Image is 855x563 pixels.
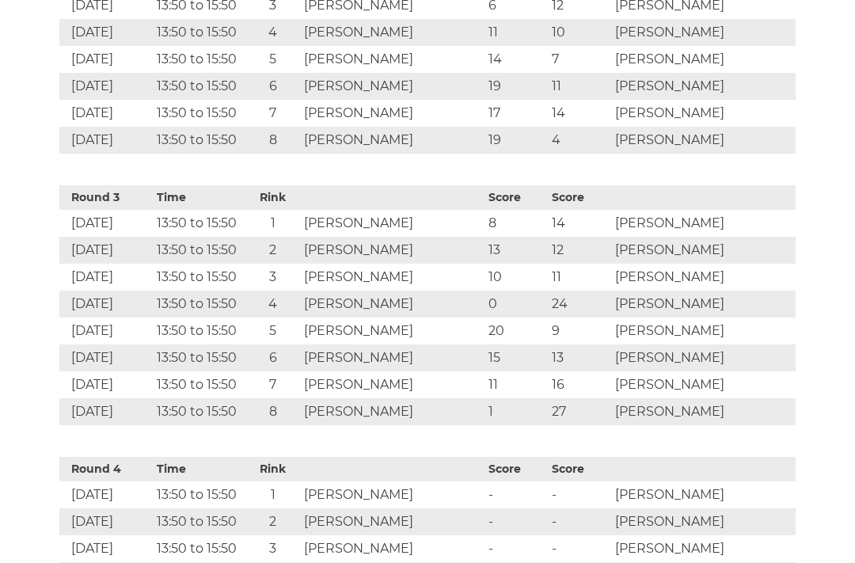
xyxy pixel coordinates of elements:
[300,291,484,318] td: [PERSON_NAME]
[300,318,484,345] td: [PERSON_NAME]
[246,101,300,127] td: 7
[300,211,484,238] td: [PERSON_NAME]
[611,20,796,47] td: [PERSON_NAME]
[611,211,796,238] td: [PERSON_NAME]
[246,264,300,291] td: 3
[548,238,611,264] td: 12
[548,127,611,154] td: 4
[548,536,611,563] td: -
[300,74,484,101] td: [PERSON_NAME]
[484,47,548,74] td: 14
[246,211,300,238] td: 1
[153,399,246,426] td: 13:50 to 15:50
[300,20,484,47] td: [PERSON_NAME]
[300,238,484,264] td: [PERSON_NAME]
[484,74,548,101] td: 19
[484,482,548,509] td: -
[153,211,246,238] td: 13:50 to 15:50
[611,238,796,264] td: [PERSON_NAME]
[246,399,300,426] td: 8
[246,127,300,154] td: 8
[484,264,548,291] td: 10
[484,211,548,238] td: 8
[611,536,796,563] td: [PERSON_NAME]
[300,345,484,372] td: [PERSON_NAME]
[548,399,611,426] td: 27
[59,291,153,318] td: [DATE]
[484,458,548,482] th: Score
[59,536,153,563] td: [DATE]
[153,536,246,563] td: 13:50 to 15:50
[484,238,548,264] td: 13
[153,74,246,101] td: 13:50 to 15:50
[548,318,611,345] td: 9
[611,101,796,127] td: [PERSON_NAME]
[611,482,796,509] td: [PERSON_NAME]
[611,47,796,74] td: [PERSON_NAME]
[548,264,611,291] td: 11
[484,20,548,47] td: 11
[153,127,246,154] td: 13:50 to 15:50
[246,47,300,74] td: 5
[246,186,300,211] th: Rink
[484,186,548,211] th: Score
[246,372,300,399] td: 7
[548,509,611,536] td: -
[59,74,153,101] td: [DATE]
[484,536,548,563] td: -
[548,47,611,74] td: 7
[153,509,246,536] td: 13:50 to 15:50
[59,186,153,211] th: Round 3
[611,372,796,399] td: [PERSON_NAME]
[300,264,484,291] td: [PERSON_NAME]
[59,47,153,74] td: [DATE]
[153,238,246,264] td: 13:50 to 15:50
[611,74,796,101] td: [PERSON_NAME]
[153,372,246,399] td: 13:50 to 15:50
[246,482,300,509] td: 1
[611,127,796,154] td: [PERSON_NAME]
[59,399,153,426] td: [DATE]
[153,101,246,127] td: 13:50 to 15:50
[59,20,153,47] td: [DATE]
[59,264,153,291] td: [DATE]
[153,482,246,509] td: 13:50 to 15:50
[153,291,246,318] td: 13:50 to 15:50
[300,509,484,536] td: [PERSON_NAME]
[59,101,153,127] td: [DATE]
[246,238,300,264] td: 2
[611,509,796,536] td: [PERSON_NAME]
[611,399,796,426] td: [PERSON_NAME]
[246,318,300,345] td: 5
[246,345,300,372] td: 6
[300,482,484,509] td: [PERSON_NAME]
[484,101,548,127] td: 17
[548,186,611,211] th: Score
[548,101,611,127] td: 14
[246,536,300,563] td: 3
[484,291,548,318] td: 0
[59,127,153,154] td: [DATE]
[548,345,611,372] td: 13
[246,291,300,318] td: 4
[611,264,796,291] td: [PERSON_NAME]
[153,47,246,74] td: 13:50 to 15:50
[59,509,153,536] td: [DATE]
[246,509,300,536] td: 2
[548,458,611,482] th: Score
[484,318,548,345] td: 20
[484,399,548,426] td: 1
[548,482,611,509] td: -
[59,482,153,509] td: [DATE]
[484,509,548,536] td: -
[153,318,246,345] td: 13:50 to 15:50
[611,318,796,345] td: [PERSON_NAME]
[59,345,153,372] td: [DATE]
[153,264,246,291] td: 13:50 to 15:50
[59,238,153,264] td: [DATE]
[59,211,153,238] td: [DATE]
[153,458,246,482] th: Time
[153,186,246,211] th: Time
[548,372,611,399] td: 16
[59,318,153,345] td: [DATE]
